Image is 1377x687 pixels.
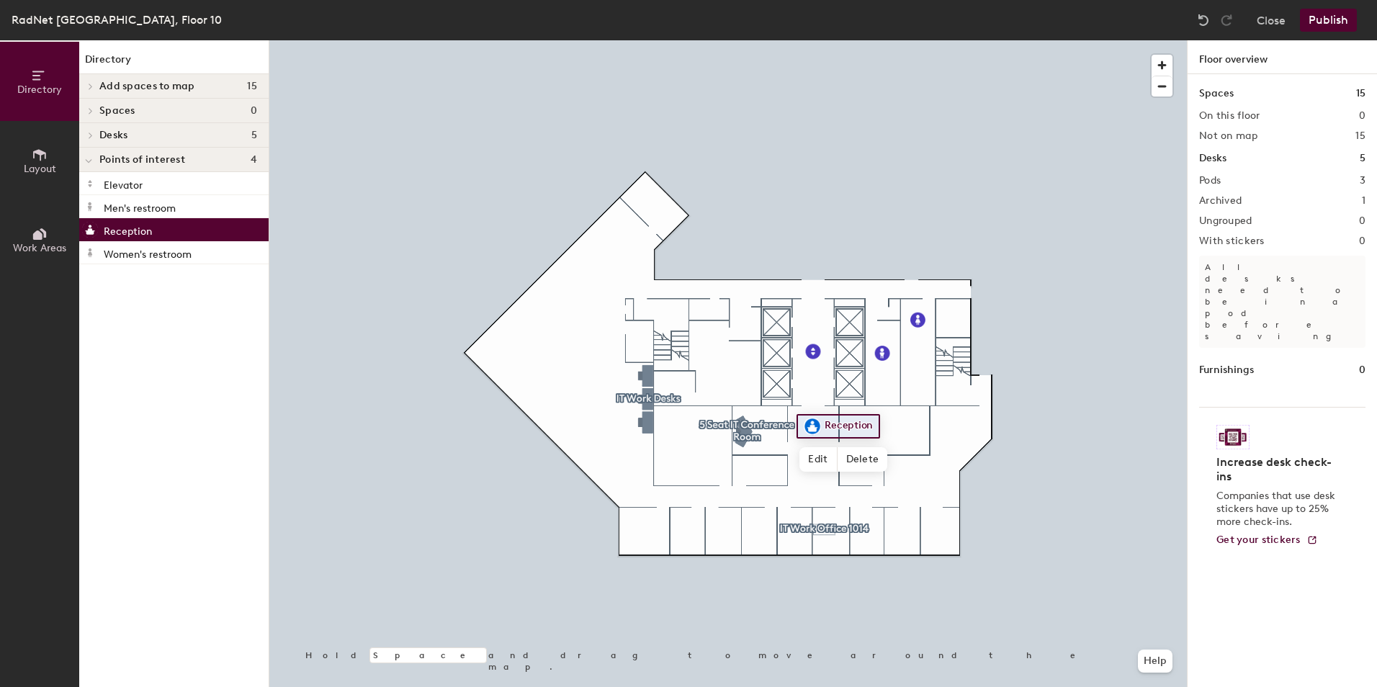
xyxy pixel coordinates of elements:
span: Points of interest [99,154,185,166]
span: 5 [251,130,257,141]
span: Edit [799,447,837,472]
h1: 0 [1359,362,1365,378]
img: Sticker logo [1216,425,1250,449]
h2: 0 [1359,235,1365,247]
span: 0 [251,105,257,117]
h2: 1 [1362,195,1365,207]
span: Desks [99,130,127,141]
h2: Not on map [1199,130,1257,142]
h1: Furnishings [1199,362,1254,378]
p: Women's restroom [104,244,192,261]
button: Publish [1300,9,1357,32]
h1: Desks [1199,151,1226,166]
span: Delete [838,447,888,472]
h1: 5 [1360,151,1365,166]
h2: 15 [1355,130,1365,142]
span: Directory [17,84,62,96]
h2: 0 [1359,215,1365,227]
span: Work Areas [13,242,66,254]
span: 15 [247,81,257,92]
h1: Floor overview [1188,40,1377,74]
span: Spaces [99,105,135,117]
span: Get your stickers [1216,534,1301,546]
span: Layout [24,163,56,175]
h1: Spaces [1199,86,1234,102]
h2: 0 [1359,110,1365,122]
h1: 15 [1356,86,1365,102]
img: Undo [1196,13,1211,27]
h2: On this floor [1199,110,1260,122]
span: Add spaces to map [99,81,195,92]
p: Elevator [104,175,143,192]
button: Help [1138,650,1172,673]
div: RadNet [GEOGRAPHIC_DATA], Floor 10 [12,11,222,29]
p: All desks need to be in a pod before saving [1199,256,1365,348]
h2: Ungrouped [1199,215,1252,227]
img: Redo [1219,13,1234,27]
h4: Increase desk check-ins [1216,455,1340,484]
p: Men's restroom [104,198,176,215]
h2: Archived [1199,195,1242,207]
h2: With stickers [1199,235,1265,247]
p: Reception [104,221,152,238]
a: Get your stickers [1216,534,1318,547]
h2: 3 [1360,175,1365,187]
button: Close [1257,9,1286,32]
h1: Directory [79,52,269,74]
h2: Pods [1199,175,1221,187]
p: Companies that use desk stickers have up to 25% more check-ins. [1216,490,1340,529]
span: 4 [251,154,257,166]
